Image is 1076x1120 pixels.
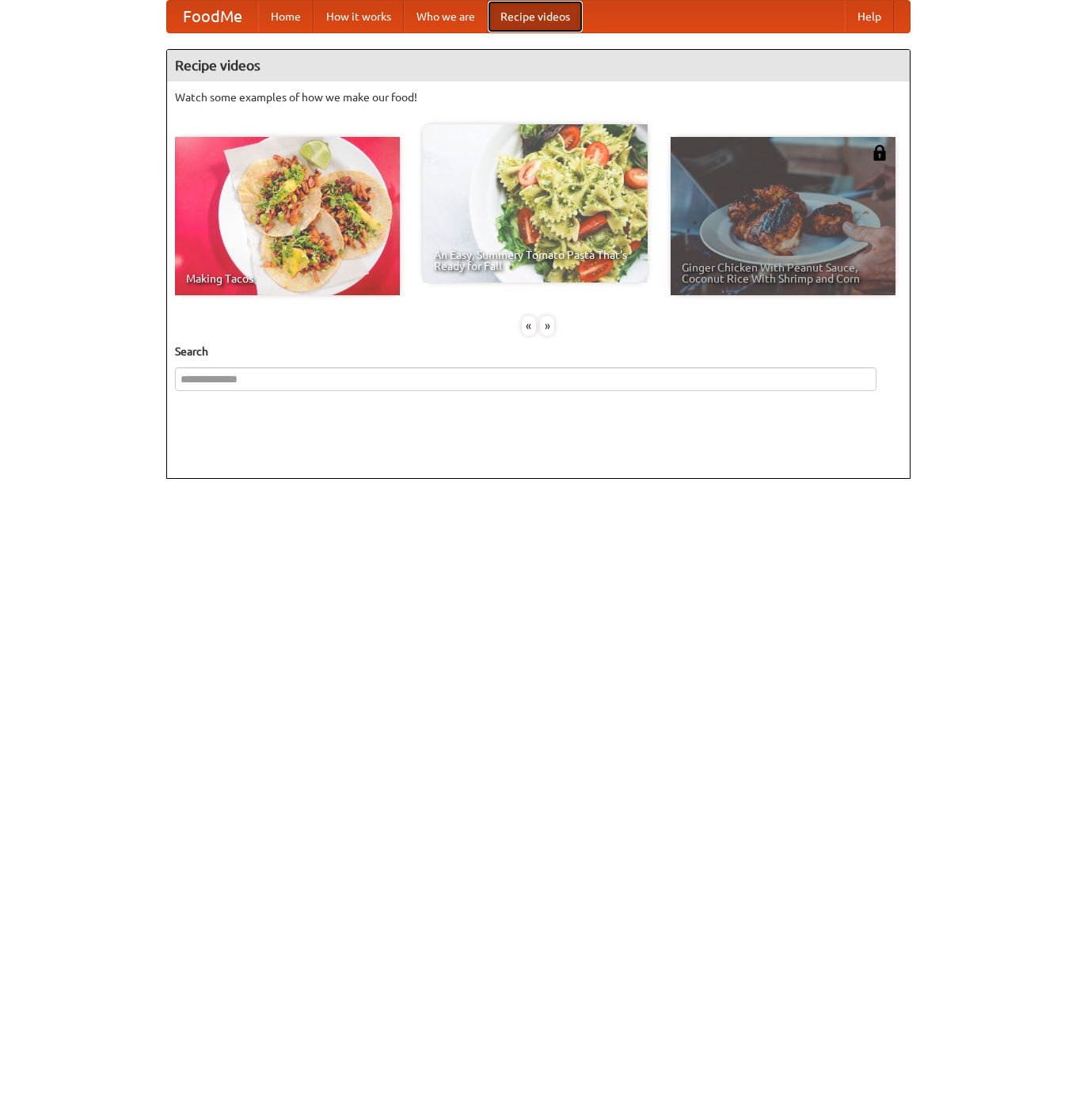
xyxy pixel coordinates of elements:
a: Home [258,1,314,32]
span: An Easy, Summery Tomato Pasta That's Ready for Fall [434,249,637,271]
a: Making Tacos [175,137,400,295]
a: Recipe videos [488,1,583,32]
a: FoodMe [167,1,258,32]
h5: Search [175,344,902,359]
div: » [540,316,554,336]
h4: Recipe videos [167,50,910,82]
a: How it works [314,1,404,32]
a: An Easy, Summery Tomato Pasta That's Ready for Fall [423,124,648,283]
p: Watch some examples of how we make our food! [175,89,902,105]
span: Making Tacos [186,273,389,284]
a: Who we are [404,1,488,32]
img: 483408.png [872,145,888,161]
a: Help [845,1,894,32]
div: « [522,316,536,336]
